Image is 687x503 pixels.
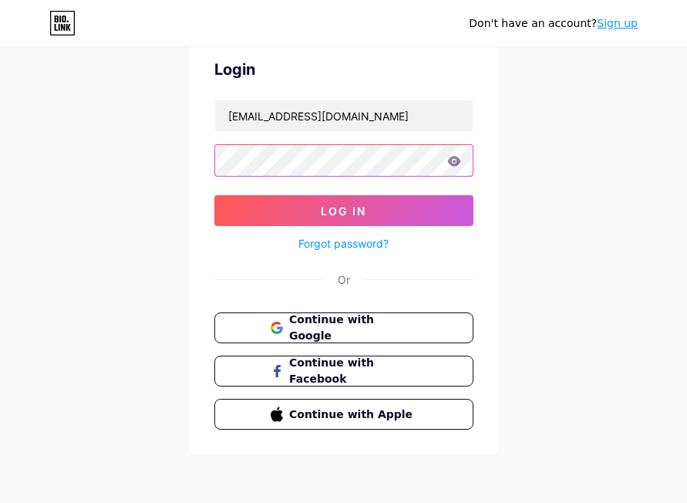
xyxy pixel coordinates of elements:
div: Login [214,58,473,81]
span: Continue with Apple [289,407,416,423]
a: Sign up [597,17,638,29]
button: Log In [214,195,473,226]
div: Or [338,272,350,288]
button: Continue with Facebook [214,356,473,387]
input: Username [215,100,473,131]
button: Continue with Apple [214,399,473,430]
span: Continue with Google [289,312,416,344]
div: Don't have an account? [469,15,638,32]
span: Log In [321,204,366,218]
button: Continue with Google [214,312,473,343]
span: Continue with Facebook [289,355,416,387]
a: Forgot password? [298,235,389,251]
